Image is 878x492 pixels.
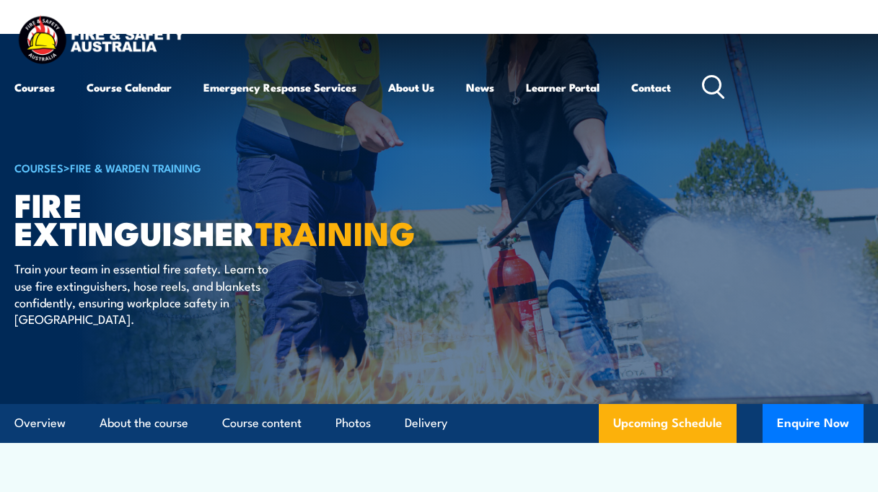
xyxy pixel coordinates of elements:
p: Train your team in essential fire safety. Learn to use fire extinguishers, hose reels, and blanke... [14,260,278,328]
a: Fire & Warden Training [70,159,201,175]
a: Course Calendar [87,70,172,105]
a: Photos [335,404,371,442]
button: Enquire Now [763,404,864,443]
a: Emergency Response Services [203,70,356,105]
a: About Us [388,70,434,105]
h1: Fire Extinguisher [14,190,371,246]
a: Contact [631,70,671,105]
a: Courses [14,70,55,105]
a: Upcoming Schedule [599,404,737,443]
a: Learner Portal [526,70,600,105]
a: Delivery [405,404,447,442]
a: Overview [14,404,66,442]
a: Course content [222,404,302,442]
a: News [466,70,494,105]
a: COURSES [14,159,63,175]
strong: TRAINING [255,207,416,257]
h6: > [14,159,371,176]
a: About the course [100,404,188,442]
